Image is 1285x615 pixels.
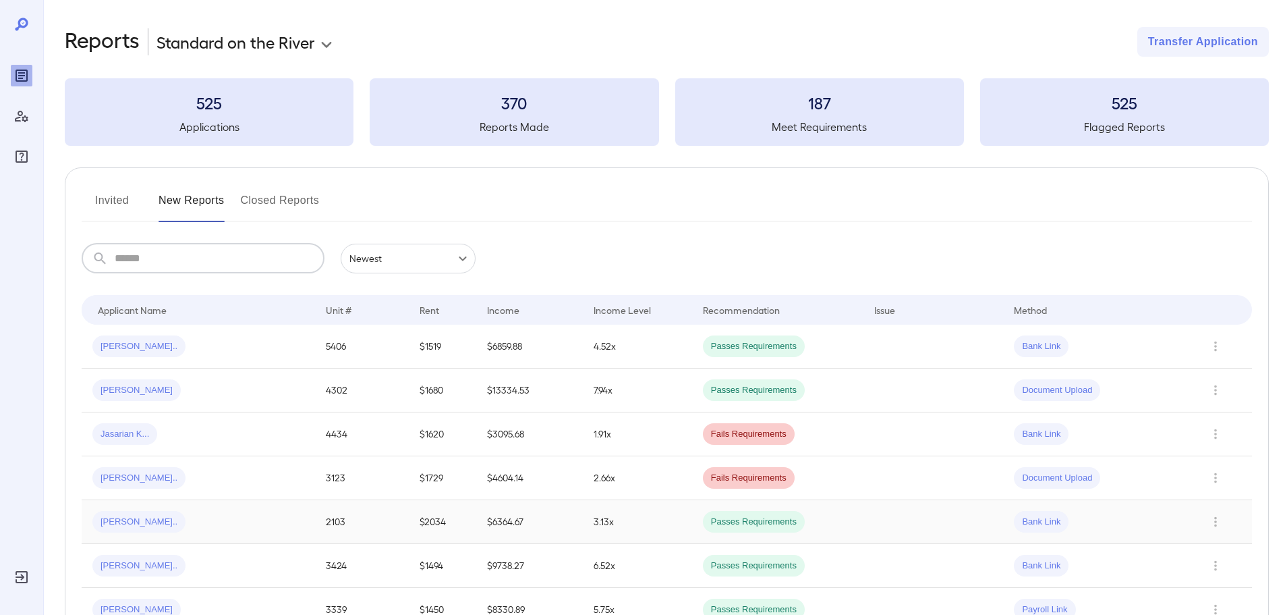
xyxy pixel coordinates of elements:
div: Method [1014,302,1047,318]
td: 3.13x [583,500,692,544]
div: Income Level [594,302,651,318]
td: 2.66x [583,456,692,500]
span: Bank Link [1014,516,1068,529]
button: Row Actions [1205,379,1226,401]
td: $1494 [409,544,476,588]
button: Transfer Application [1137,27,1269,57]
div: Log Out [11,566,32,588]
span: Jasarian K... [92,428,157,441]
button: Closed Reports [241,190,320,222]
td: $6364.67 [476,500,583,544]
span: [PERSON_NAME].. [92,516,185,529]
td: 2103 [315,500,409,544]
span: Bank Link [1014,428,1068,441]
td: $2034 [409,500,476,544]
td: 3123 [315,456,409,500]
button: New Reports [159,190,225,222]
div: Newest [341,244,476,273]
span: Bank Link [1014,560,1068,572]
div: Issue [874,302,896,318]
span: [PERSON_NAME] [92,384,181,397]
button: Row Actions [1205,555,1226,577]
h5: Reports Made [370,119,658,135]
span: Document Upload [1014,384,1100,397]
span: Fails Requirements [703,472,795,485]
h5: Meet Requirements [675,119,964,135]
td: 5406 [315,325,409,369]
div: Unit # [326,302,351,318]
h5: Applications [65,119,353,135]
span: [PERSON_NAME].. [92,560,185,572]
span: Fails Requirements [703,428,795,441]
button: Invited [82,190,142,222]
td: $4604.14 [476,456,583,500]
button: Row Actions [1205,467,1226,489]
button: Row Actions [1205,336,1226,357]
td: 4.52x [583,325,692,369]
div: Manage Users [11,105,32,127]
span: Passes Requirements [703,516,805,529]
td: $1519 [409,325,476,369]
p: Standard on the River [156,31,315,53]
h3: 370 [370,92,658,113]
td: $13334.53 [476,369,583,412]
h3: 187 [675,92,964,113]
span: Passes Requirements [703,560,805,572]
td: $9738.27 [476,544,583,588]
span: [PERSON_NAME].. [92,472,185,485]
td: 1.91x [583,412,692,456]
summary: 525Applications370Reports Made187Meet Requirements525Flagged Reports [65,78,1269,146]
button: Row Actions [1205,423,1226,445]
td: $6859.88 [476,325,583,369]
td: 3424 [315,544,409,588]
div: Income [487,302,519,318]
span: Document Upload [1014,472,1100,485]
span: Bank Link [1014,340,1068,353]
span: [PERSON_NAME].. [92,340,185,353]
div: Recommendation [703,302,780,318]
button: Row Actions [1205,511,1226,533]
td: $1620 [409,412,476,456]
span: Passes Requirements [703,340,805,353]
h3: 525 [65,92,353,113]
h2: Reports [65,27,140,57]
div: Reports [11,65,32,86]
td: $1729 [409,456,476,500]
div: Applicant Name [98,302,167,318]
td: $3095.68 [476,412,583,456]
div: FAQ [11,146,32,167]
h5: Flagged Reports [980,119,1269,135]
td: 6.52x [583,544,692,588]
td: $1680 [409,369,476,412]
h3: 525 [980,92,1269,113]
div: Rent [420,302,441,318]
td: 4434 [315,412,409,456]
td: 7.94x [583,369,692,412]
span: Passes Requirements [703,384,805,397]
td: 4302 [315,369,409,412]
